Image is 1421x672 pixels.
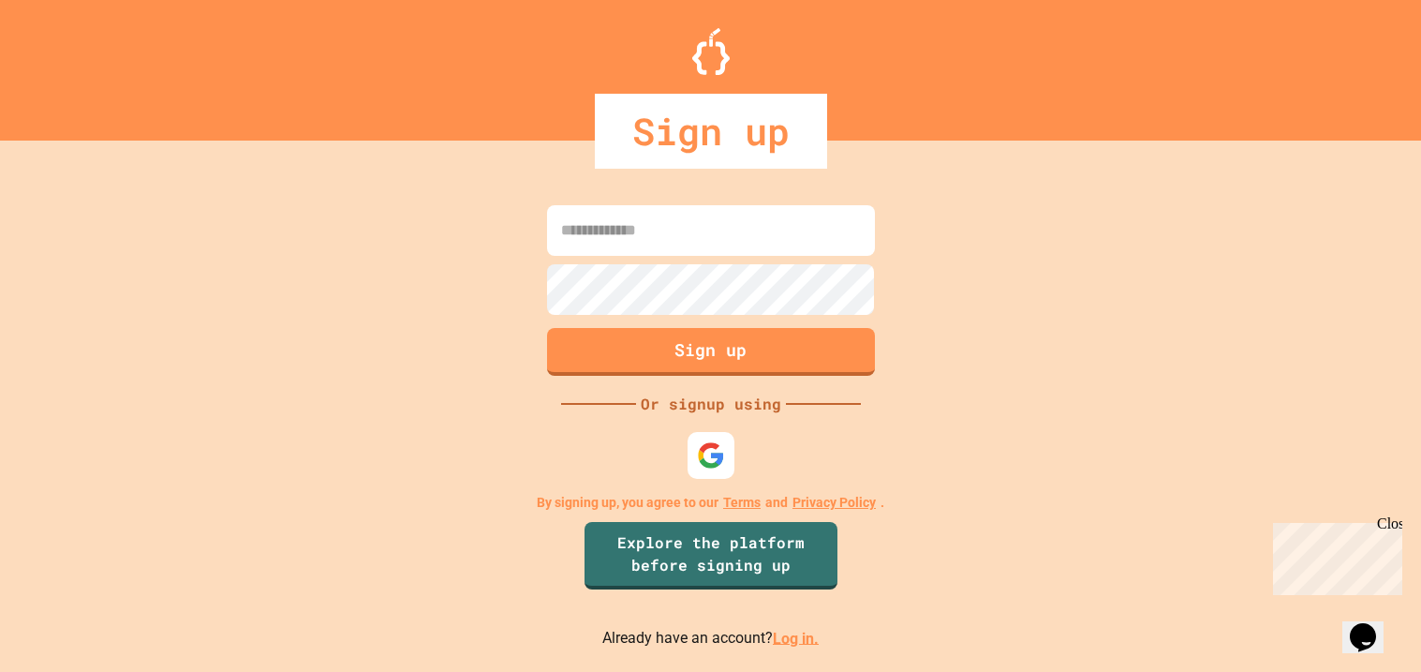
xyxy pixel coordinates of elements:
[692,28,730,75] img: Logo.svg
[547,328,875,376] button: Sign up
[773,629,819,647] a: Log in.
[602,627,819,650] p: Already have an account?
[1266,515,1402,595] iframe: chat widget
[723,493,761,513] a: Terms
[1342,597,1402,653] iframe: chat widget
[636,393,786,415] div: Or signup using
[7,7,129,119] div: Chat with us now!Close
[697,441,725,470] img: google-icon.svg
[537,493,884,513] p: By signing up, you agree to our and .
[585,522,837,590] a: Explore the platform before signing up
[792,493,876,513] a: Privacy Policy
[595,94,827,169] div: Sign up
